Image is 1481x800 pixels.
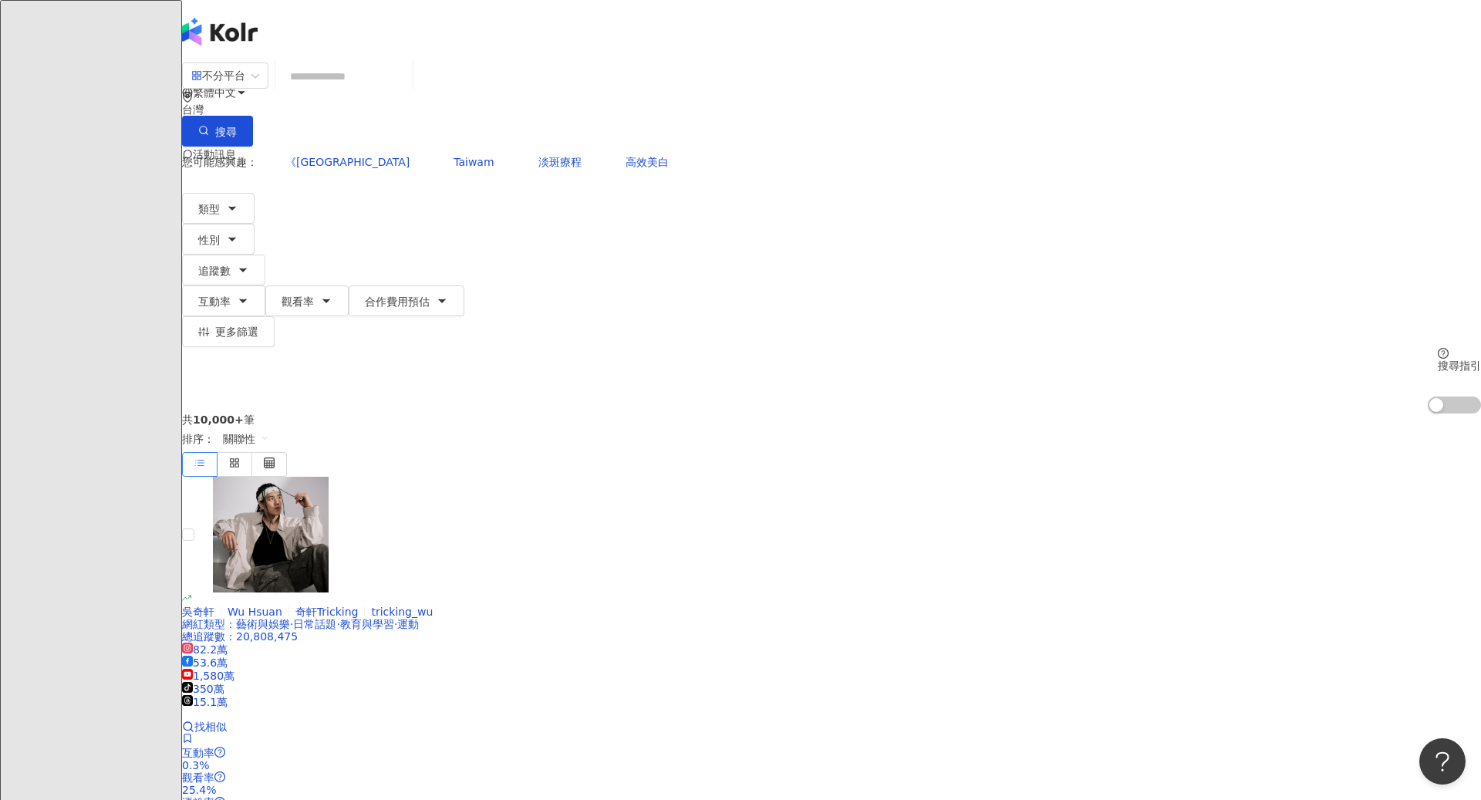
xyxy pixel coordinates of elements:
[182,618,1481,630] div: 網紅類型 ：
[538,156,582,168] span: 淡斑療程
[182,643,228,656] span: 82.2萬
[1419,738,1466,785] iframe: Help Scout Beacon - Open
[182,103,1481,116] div: 台灣
[182,630,1481,643] div: 總追蹤數 ： 20,808,475
[371,606,433,618] span: tricking_wu
[182,116,253,147] button: 搜尋
[295,606,359,618] span: 奇軒Tricking
[214,747,225,758] span: question-circle
[437,147,510,177] button: Taiwam
[182,696,228,708] span: 15.1萬
[182,759,1481,771] div: 0.3%
[454,156,494,168] span: Taiwam
[193,414,244,426] span: 10,000+
[293,618,336,630] span: 日常話題
[182,721,227,733] a: 找相似
[182,657,228,669] span: 53.6萬
[213,477,329,592] img: KOL Avatar
[1438,359,1481,372] div: 搜尋指引
[182,285,265,316] button: 互動率
[182,606,214,618] span: 吳奇軒
[215,126,237,138] span: 搜尋
[182,193,255,224] button: 類型
[182,784,1481,796] div: 25.4%
[182,156,258,168] span: 您可能感興趣：
[182,670,234,682] span: 1,580萬
[194,721,227,733] span: 找相似
[626,156,669,168] span: 高效美白
[609,147,685,177] button: 高效美白
[285,156,410,168] span: 《[GEOGRAPHIC_DATA]
[223,427,269,451] span: 關聯性
[365,295,430,308] span: 合作費用預估
[193,148,236,160] span: 活動訊息
[198,265,231,277] span: 追蹤數
[182,316,275,347] button: 更多篩選
[198,234,220,246] span: 性別
[340,618,394,630] span: 教育與學習
[182,771,214,784] span: 觀看率
[191,63,245,88] div: 不分平台
[397,618,419,630] span: 運動
[228,606,282,618] span: Wu Hsuan
[336,618,339,630] span: ·
[282,295,314,308] span: 觀看率
[265,285,349,316] button: 觀看率
[191,70,202,81] span: appstore
[182,92,193,103] span: environment
[349,285,464,316] button: 合作費用預估
[182,747,214,759] span: 互動率
[394,618,397,630] span: ·
[182,224,255,255] button: 性別
[269,147,426,177] button: 《[GEOGRAPHIC_DATA]
[214,771,225,782] span: question-circle
[182,683,224,695] span: 350萬
[236,618,290,630] span: 藝術與娛樂
[182,18,258,46] img: logo
[182,414,1481,426] div: 共 筆
[215,326,258,338] span: 更多篩選
[198,295,231,308] span: 互動率
[182,426,1481,452] div: 排序：
[198,203,220,215] span: 類型
[1438,348,1449,359] span: question-circle
[522,147,598,177] button: 淡斑療程
[182,255,265,285] button: 追蹤數
[290,618,293,630] span: ·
